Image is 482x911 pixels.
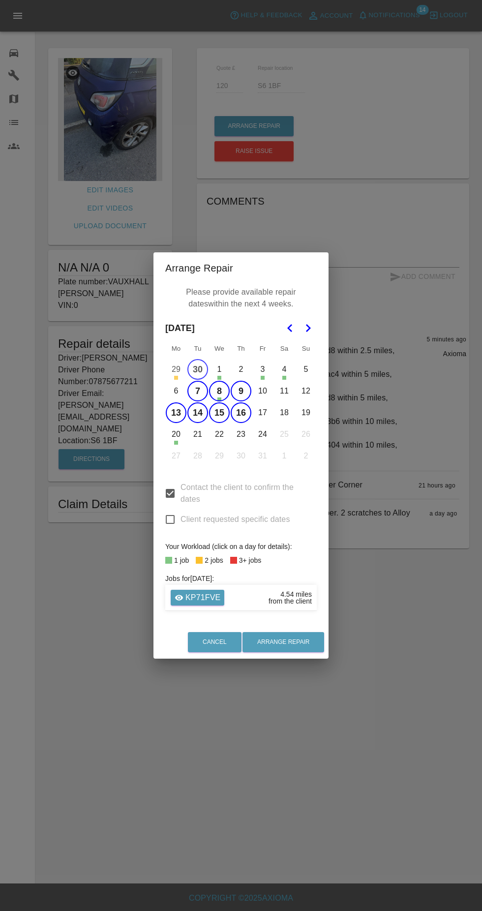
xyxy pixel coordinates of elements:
[209,359,230,380] button: Wednesday, October 1st, 2025
[187,359,208,380] button: Tuesday, September 30th, 2025, selected
[230,339,252,359] th: Thursday
[185,592,220,604] p: KP71FVE
[187,381,208,401] button: Tuesday, October 7th, 2025, selected
[231,359,251,380] button: Thursday, October 2nd, 2025
[252,339,273,359] th: Friday
[165,339,187,359] th: Monday
[299,319,317,337] button: Go to the Next Month
[166,381,186,401] button: Monday, October 6th, 2025
[252,402,273,423] button: Friday, October 17th, 2025
[165,339,317,467] table: October 2025
[188,632,241,652] button: Cancel
[252,359,273,380] button: Friday, October 3rd, 2025
[239,554,262,566] div: 3+ jobs
[165,573,317,584] h6: Jobs for [DATE] :
[274,446,295,466] button: Saturday, November 1st, 2025
[170,284,312,312] p: Please provide available repair dates within the next 4 weeks.
[231,381,251,401] button: Thursday, October 9th, 2025, selected
[273,339,295,359] th: Saturday
[296,402,316,423] button: Sunday, October 19th, 2025
[171,590,224,606] a: KP71FVE
[209,402,230,423] button: Wednesday, October 15th, 2025, selected
[252,446,273,466] button: Friday, October 31st, 2025
[165,317,195,339] span: [DATE]
[187,339,209,359] th: Tuesday
[209,339,230,359] th: Wednesday
[296,446,316,466] button: Sunday, November 2nd, 2025
[274,359,295,380] button: Saturday, October 4th, 2025
[269,598,312,605] div: from the client
[209,446,230,466] button: Wednesday, October 29th, 2025
[181,482,309,505] span: Contact the client to confirm the dates
[281,319,299,337] button: Go to the Previous Month
[166,424,186,445] button: Monday, October 20th, 2025
[242,632,324,652] button: Arrange Repair
[296,381,316,401] button: Sunday, October 12th, 2025
[181,514,290,525] span: Client requested specific dates
[153,252,329,284] h2: Arrange Repair
[274,424,295,445] button: Saturday, October 25th, 2025
[252,424,273,445] button: Friday, October 24th, 2025
[274,402,295,423] button: Saturday, October 18th, 2025
[187,424,208,445] button: Tuesday, October 21st, 2025
[187,402,208,423] button: Tuesday, October 14th, 2025, selected
[165,541,317,552] div: Your Workload (click on a day for details):
[231,402,251,423] button: Thursday, October 16th, 2025, selected
[166,402,186,423] button: Monday, October 13th, 2025, selected
[295,339,317,359] th: Sunday
[280,591,312,598] div: 4.54 miles
[166,446,186,466] button: Monday, October 27th, 2025
[205,554,223,566] div: 2 jobs
[166,359,186,380] button: Monday, September 29th, 2025
[296,359,316,380] button: Sunday, October 5th, 2025
[231,446,251,466] button: Thursday, October 30th, 2025
[209,381,230,401] button: Wednesday, October 8th, 2025, selected
[231,424,251,445] button: Thursday, October 23rd, 2025
[252,381,273,401] button: Friday, October 10th, 2025
[209,424,230,445] button: Wednesday, October 22nd, 2025
[174,554,189,566] div: 1 job
[274,381,295,401] button: Saturday, October 11th, 2025
[296,424,316,445] button: Sunday, October 26th, 2025
[187,446,208,466] button: Tuesday, October 28th, 2025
